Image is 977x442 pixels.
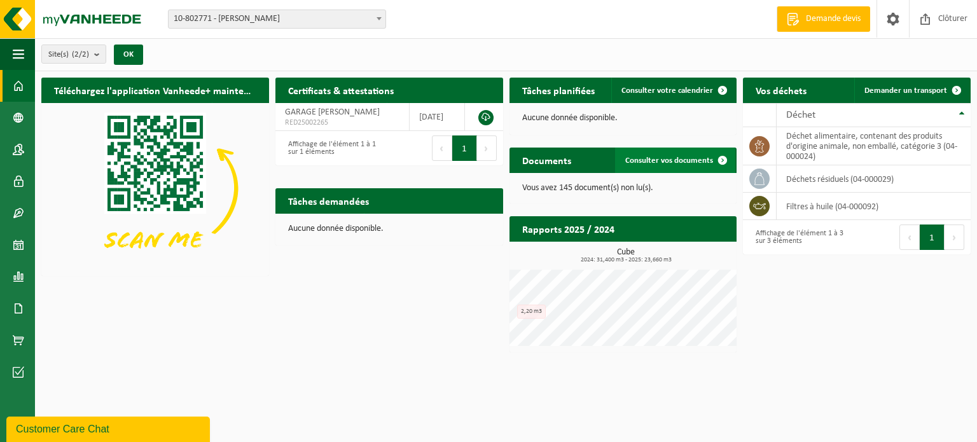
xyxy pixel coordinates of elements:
[516,257,737,263] span: 2024: 31,400 m3 - 2025: 23,660 m3
[945,224,964,250] button: Next
[920,224,945,250] button: 1
[72,50,89,59] count: (2/2)
[509,216,627,241] h2: Rapports 2025 / 2024
[452,135,477,161] button: 1
[6,414,212,442] iframe: chat widget
[285,118,399,128] span: RED25002265
[41,103,269,273] img: Download de VHEPlus App
[522,114,724,123] p: Aucune donnée disponible.
[626,241,735,266] a: Consulter les rapports
[168,10,386,29] span: 10-802771 - PEETERS CEDRIC - BONCELLES
[41,45,106,64] button: Site(s)(2/2)
[282,134,383,162] div: Affichage de l'élément 1 à 1 sur 1 éléments
[854,78,969,103] a: Demander un transport
[615,148,735,173] a: Consulter vos documents
[285,107,380,117] span: GARAGE [PERSON_NAME]
[864,86,947,95] span: Demander un transport
[749,223,850,251] div: Affichage de l'élément 1 à 3 sur 3 éléments
[288,224,490,233] p: Aucune donnée disponible.
[169,10,385,28] span: 10-802771 - PEETERS CEDRIC - BONCELLES
[48,45,89,64] span: Site(s)
[803,13,864,25] span: Demande devis
[899,224,920,250] button: Previous
[41,78,269,102] h2: Téléchargez l'application Vanheede+ maintenant!
[777,165,971,193] td: déchets résiduels (04-000029)
[743,78,819,102] h2: Vos déchets
[777,193,971,220] td: filtres à huile (04-000092)
[275,78,406,102] h2: Certificats & attestations
[516,248,737,263] h3: Cube
[509,148,584,172] h2: Documents
[477,135,497,161] button: Next
[522,184,724,193] p: Vous avez 145 document(s) non lu(s).
[777,6,870,32] a: Demande devis
[432,135,452,161] button: Previous
[275,188,382,213] h2: Tâches demandées
[114,45,143,65] button: OK
[786,110,815,120] span: Déchet
[625,156,713,165] span: Consulter vos documents
[410,103,466,131] td: [DATE]
[517,305,546,319] div: 2,20 m3
[621,86,713,95] span: Consulter votre calendrier
[611,78,735,103] a: Consulter votre calendrier
[509,78,607,102] h2: Tâches planifiées
[777,127,971,165] td: déchet alimentaire, contenant des produits d'origine animale, non emballé, catégorie 3 (04-000024)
